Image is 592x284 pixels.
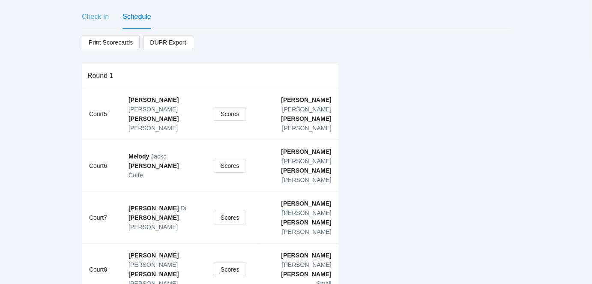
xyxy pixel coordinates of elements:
b: Melody [129,153,149,160]
td: Court 6 [82,140,122,192]
b: [PERSON_NAME] [281,271,332,278]
span: [PERSON_NAME] [129,224,178,230]
span: [PERSON_NAME] [282,125,332,132]
div: Check In [82,11,109,22]
b: [PERSON_NAME] [281,200,332,207]
b: [PERSON_NAME] [281,167,332,174]
span: [PERSON_NAME] [282,106,332,113]
button: Scores [214,159,246,173]
span: [PERSON_NAME] [282,228,332,235]
span: Di [180,205,186,212]
td: Court 7 [82,192,122,244]
span: [PERSON_NAME] [282,209,332,216]
b: [PERSON_NAME] [129,205,179,212]
div: Round 1 [87,63,333,88]
b: [PERSON_NAME] [129,214,179,221]
span: [PERSON_NAME] [129,261,178,268]
span: Scores [221,213,239,222]
b: [PERSON_NAME] [129,115,179,122]
b: [PERSON_NAME] [129,96,179,103]
span: [PERSON_NAME] [129,125,178,132]
b: [PERSON_NAME] [129,162,179,169]
b: [PERSON_NAME] [281,148,332,155]
span: [PERSON_NAME] [282,158,332,164]
span: Jacko [151,153,167,160]
b: [PERSON_NAME] [129,271,179,278]
span: [PERSON_NAME] [129,106,178,113]
span: Scores [221,265,239,274]
span: DUPR Export [150,36,186,49]
b: [PERSON_NAME] [129,252,179,259]
button: Scores [214,107,246,121]
span: Cotte [129,172,143,179]
span: [PERSON_NAME] [282,176,332,183]
button: Scores [214,211,246,224]
b: [PERSON_NAME] [281,252,332,259]
button: Scores [214,263,246,276]
b: [PERSON_NAME] [281,219,332,226]
span: Scores [221,161,239,170]
div: Schedule [123,11,151,22]
a: DUPR Export [143,36,193,49]
td: Court 5 [82,88,122,140]
a: Print Scorecards [82,36,140,49]
b: [PERSON_NAME] [281,115,332,122]
span: [PERSON_NAME] [282,261,332,268]
span: Print Scorecards [89,36,133,49]
span: Scores [221,109,239,119]
b: [PERSON_NAME] [281,96,332,103]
